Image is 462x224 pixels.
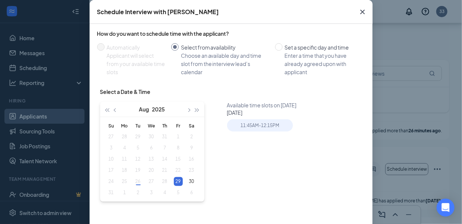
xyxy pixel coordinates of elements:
[131,120,145,131] th: Tu
[172,176,185,187] td: 2025-08-29
[107,51,165,76] div: Applicant will select from your available time slots
[118,120,131,131] th: Mo
[437,199,455,217] div: Open Intercom Messenger
[227,101,368,109] div: Available time slots on [DATE]
[227,119,293,132] div: 11:45AM - 12:15PM
[172,120,185,131] th: Fr
[100,88,151,95] div: Select a Date & Time
[187,177,196,186] div: 30
[185,120,198,131] th: Sa
[227,109,368,116] div: [DATE]
[285,51,359,76] div: Enter a time that you have already agreed upon with applicant
[105,120,118,131] th: Su
[285,43,359,51] div: Set a specific day and time
[139,102,149,117] button: Aug
[174,177,183,186] div: 29
[97,30,365,37] div: How do you want to schedule time with the applicant?
[358,7,367,16] svg: Cross
[97,8,219,16] div: Schedule Interview with [PERSON_NAME]
[185,176,198,187] td: 2025-08-30
[152,102,165,117] button: 2025
[158,120,172,131] th: Th
[145,120,158,131] th: We
[181,51,269,76] div: Choose an available day and time slot from the interview lead’s calendar
[181,43,269,51] div: Select from availability
[107,43,165,51] div: Automatically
